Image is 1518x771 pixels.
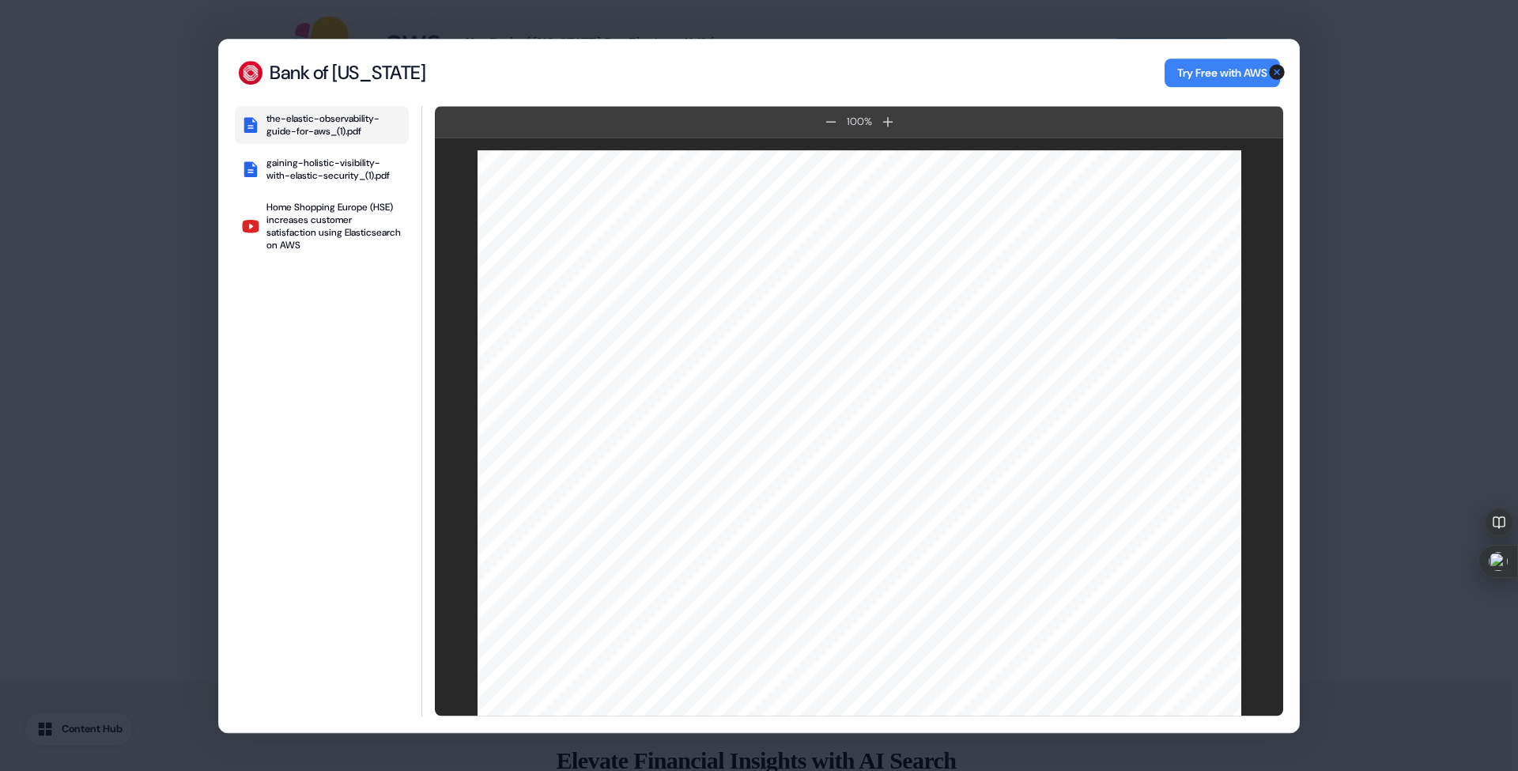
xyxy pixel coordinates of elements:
div: 100 % [844,114,875,130]
div: Home Shopping Europe (HSE) increases customer satisfaction using Elasticsearch on AWS [266,201,402,251]
div: Bank of [US_STATE] [270,61,425,85]
button: Try Free with AWS [1165,59,1280,87]
div: gaining-holistic-visibility-with-elastic-security_(1).pdf [266,157,402,182]
div: the-elastic-observability-guide-for-aws_(1).pdf [266,112,402,138]
button: the-elastic-observability-guide-for-aws_(1).pdf [235,106,409,144]
button: Home Shopping Europe (HSE) increases customer satisfaction using Elasticsearch on AWS [235,195,409,258]
button: gaining-holistic-visibility-with-elastic-security_(1).pdf [235,150,409,188]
